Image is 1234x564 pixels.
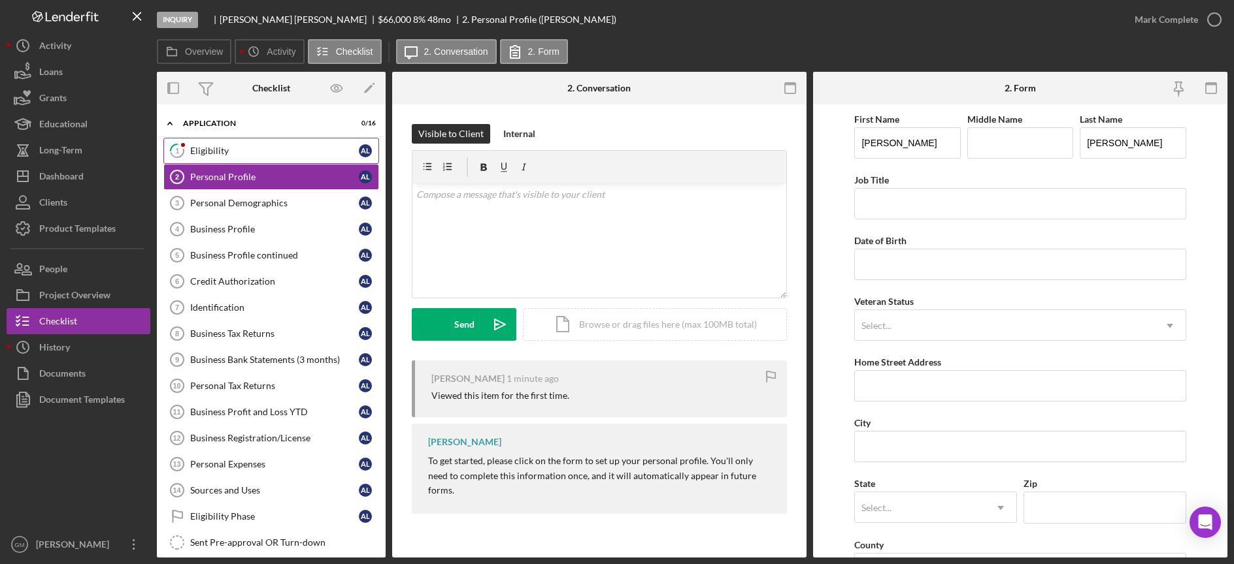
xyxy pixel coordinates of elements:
[1190,507,1221,538] div: Open Intercom Messenger
[7,215,150,242] a: Product Templates
[1122,7,1227,33] button: Mark Complete
[39,189,67,219] div: Clients
[854,356,941,368] label: Home Street Address
[39,215,116,245] div: Product Templates
[190,485,359,495] div: Sources and Uses
[418,124,484,144] div: Visible to Client
[359,196,372,210] div: A L
[163,294,379,321] a: 7IdentificationAL
[454,308,475,341] div: Send
[359,249,372,262] div: A L
[163,529,379,556] a: Sent Pre-approval OR Turn-down
[359,405,372,418] div: A L
[7,137,150,163] button: Long-Term
[7,33,150,59] button: Activity
[431,390,569,401] div: Viewed this item for the first time.
[190,328,359,339] div: Business Tax Returns
[7,308,150,334] button: Checklist
[7,334,150,360] button: History
[1080,114,1122,125] label: Last Name
[497,124,542,144] button: Internal
[7,85,150,111] button: Grants
[396,39,497,64] button: 2. Conversation
[424,46,488,57] label: 2. Conversation
[7,189,150,215] button: Clients
[359,223,372,236] div: A L
[861,503,892,513] div: Select...
[39,282,110,311] div: Project Overview
[190,381,359,391] div: Personal Tax Returns
[173,434,180,442] tspan: 12
[157,39,231,64] button: Overview
[185,46,223,57] label: Overview
[567,83,631,93] div: 2. Conversation
[854,539,884,550] label: County
[359,327,372,340] div: A L
[39,386,125,416] div: Document Templates
[7,360,150,386] button: Documents
[175,251,179,259] tspan: 5
[190,276,359,287] div: Credit Authorization
[14,541,24,548] text: GM
[352,119,376,127] div: 0 / 16
[7,111,150,137] button: Educational
[163,399,379,425] a: 11Business Profit and Loss YTDAL
[854,235,907,246] label: Date of Birth
[39,85,67,114] div: Grants
[7,256,150,282] button: People
[378,14,411,25] span: $66,000
[7,59,150,85] button: Loans
[1005,83,1036,93] div: 2. Form
[175,277,179,285] tspan: 6
[854,114,899,125] label: First Name
[7,282,150,308] button: Project Overview
[413,14,425,25] div: 8 %
[431,373,505,384] div: [PERSON_NAME]
[359,353,372,366] div: A L
[175,173,179,181] tspan: 2
[190,250,359,260] div: Business Profile continued
[500,39,568,64] button: 2. Form
[462,14,616,25] div: 2. Personal Profile ([PERSON_NAME])
[503,124,535,144] div: Internal
[163,503,379,529] a: Eligibility PhaseAL
[190,172,359,182] div: Personal Profile
[190,511,359,522] div: Eligibility Phase
[163,425,379,451] a: 12Business Registration/LicenseAL
[190,433,359,443] div: Business Registration/License
[235,39,304,64] button: Activity
[39,360,86,390] div: Documents
[163,451,379,477] a: 13Personal ExpensesAL
[163,216,379,242] a: 4Business ProfileAL
[183,119,343,127] div: Application
[39,308,77,337] div: Checklist
[163,321,379,347] a: 8Business Tax ReturnsAL
[175,304,179,311] tspan: 7
[854,174,889,185] label: Job Title
[359,510,372,523] div: A L
[175,199,179,207] tspan: 3
[428,437,501,447] div: [PERSON_NAME]
[163,190,379,216] a: 3Personal DemographicsAL
[190,537,378,548] div: Sent Pre-approval OR Turn-down
[359,379,372,392] div: A L
[220,14,378,25] div: [PERSON_NAME] [PERSON_NAME]
[267,46,295,57] label: Activity
[7,386,150,413] button: Document Templates
[190,302,359,313] div: Identification
[33,531,118,561] div: [PERSON_NAME]
[7,163,150,189] button: Dashboard
[173,486,181,494] tspan: 14
[861,321,892,331] div: Select...
[507,373,559,384] time: 2025-10-09 23:19
[190,459,359,469] div: Personal Expenses
[163,164,379,190] a: 2Personal ProfileAL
